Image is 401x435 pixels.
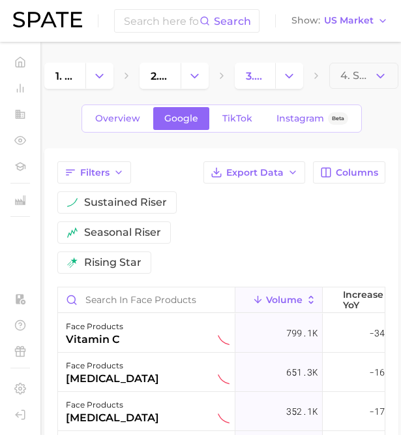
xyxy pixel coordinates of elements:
span: Google [164,113,198,124]
span: 3. face products [246,70,265,82]
span: sustained riser [84,197,167,208]
img: sustained decliner [218,412,230,424]
span: seasonal riser [84,227,161,238]
a: 3. face products [235,63,276,89]
a: InstagramBeta [265,107,359,130]
span: 352.1k [286,404,318,419]
span: Search [214,15,251,27]
span: 2. skincare [151,70,170,82]
button: Volume [235,287,323,313]
button: 4. Subcategory [329,63,398,89]
input: Search here for a brand, industry, or ingredient [123,10,200,32]
button: Change Category [181,63,209,89]
a: TikTok [211,107,263,130]
div: [MEDICAL_DATA] [66,371,159,387]
span: 651.3k [286,364,318,380]
img: sustained decliner [218,334,230,346]
span: Columns [336,167,378,178]
a: 1. beauty [44,63,85,89]
span: rising star [84,257,141,268]
span: increase YoY [343,289,391,310]
div: vitamin c [66,332,123,347]
img: sustained riser [67,197,78,208]
span: TikTok [222,113,252,124]
a: 2. skincare [140,63,181,89]
span: Filters [80,167,110,178]
span: US Market [324,17,374,24]
span: Beta [332,113,344,124]
button: Filters [57,161,131,184]
a: Log out. Currently logged in with e-mail CSnow@ulta.com. [10,405,30,425]
img: rising star [67,257,78,268]
img: sustained decliner [218,373,230,385]
span: Volume [266,295,303,305]
span: Show [291,17,320,24]
span: 799.1k [286,325,318,341]
button: Change Category [85,63,113,89]
div: [MEDICAL_DATA] [66,410,159,426]
button: Export Data [203,161,305,184]
img: SPATE [13,12,82,27]
span: Instagram [276,113,324,124]
button: ShowUS Market [288,12,391,29]
div: face products [66,319,123,334]
div: face products [66,397,159,413]
button: Change Category [275,63,303,89]
span: Overview [95,113,140,124]
img: seasonal riser [67,227,78,238]
button: Columns [313,161,385,184]
span: 1. beauty [55,70,74,82]
input: Search in face products [58,287,235,312]
span: Export Data [226,167,284,178]
a: Google [153,107,209,130]
div: face products [66,358,159,374]
a: Overview [84,107,151,130]
span: 4. Subcategory [340,70,374,82]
